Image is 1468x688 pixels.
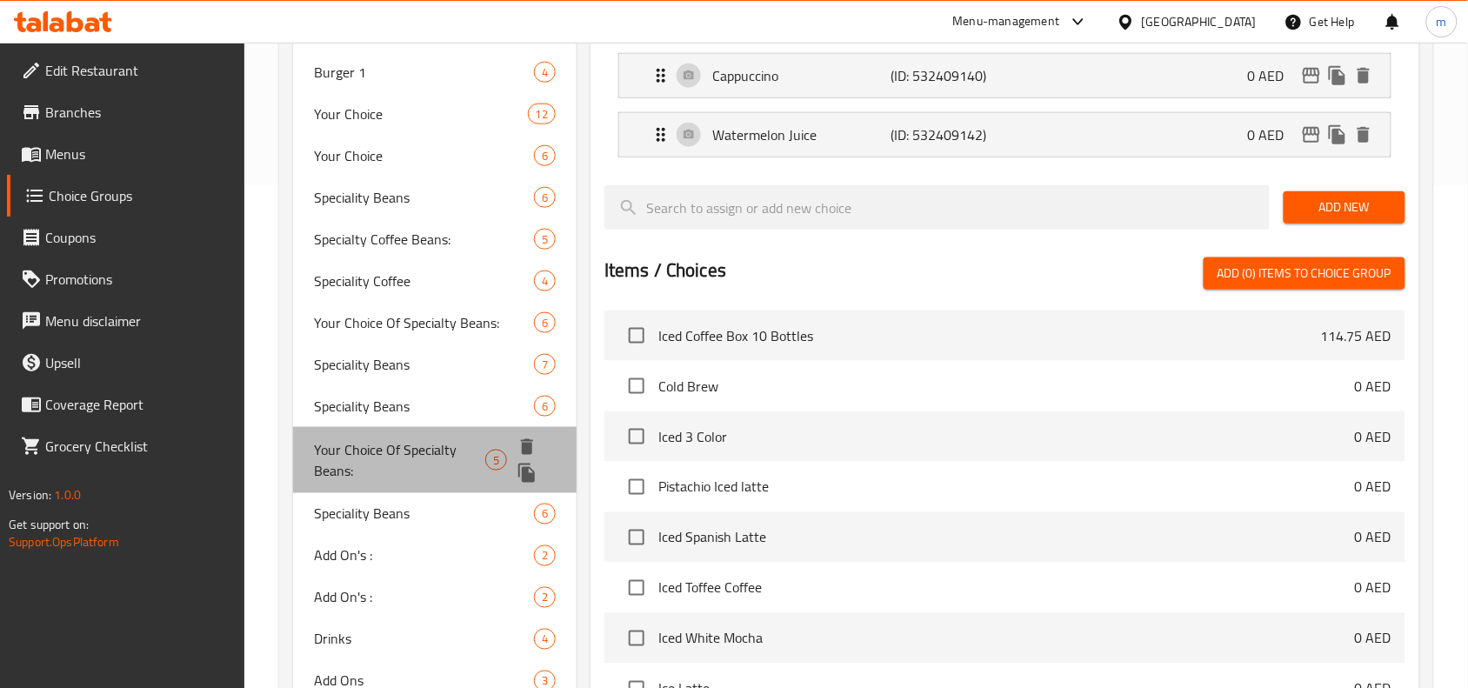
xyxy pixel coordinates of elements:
button: delete [514,434,540,460]
span: Grocery Checklist [45,436,231,457]
p: 0 AED [1355,578,1391,598]
div: Speciality Coffee4 [293,260,577,302]
p: (ID: 532409140) [891,65,1010,86]
a: Promotions [7,258,245,300]
div: Choices [534,312,556,333]
div: Add On's :2 [293,535,577,577]
div: Speciality Beans7 [293,344,577,385]
span: Select choice [618,570,655,606]
span: m [1437,12,1447,31]
span: Your Choice Of Specialty Beans: [314,439,485,481]
span: Add New [1298,197,1391,218]
p: 114.75 AED [1321,325,1391,346]
button: duplicate [1325,122,1351,148]
button: Add (0) items to choice group [1204,257,1405,290]
span: 7 [535,357,555,373]
span: 12 [529,106,555,123]
div: Add On's :2 [293,577,577,618]
span: Your Choice [314,145,534,166]
div: Your Choice Of Specialty Beans:5deleteduplicate [293,427,577,493]
span: Add (0) items to choice group [1218,263,1391,284]
p: Watermelon Juice [712,124,891,145]
div: Choices [534,629,556,650]
span: Edit Restaurant [45,60,231,81]
button: edit [1298,63,1325,89]
span: Speciality Coffee [314,271,534,291]
span: Speciality Beans [314,354,534,375]
span: Iced Spanish Latte [658,527,1355,548]
a: Choice Groups [7,175,245,217]
div: Menu-management [953,11,1060,32]
input: search [604,185,1270,230]
span: 4 [535,631,555,648]
div: Your Choice6 [293,135,577,177]
div: Choices [485,450,507,471]
div: Speciality Beans6 [293,177,577,218]
span: Add On's : [314,587,534,608]
div: Drinks4 [293,618,577,660]
span: 4 [535,273,555,290]
a: Branches [7,91,245,133]
button: delete [1351,122,1377,148]
span: Choice Groups [49,185,231,206]
span: 6 [535,506,555,523]
span: 6 [535,398,555,415]
span: Select choice [618,519,655,556]
span: Your Choice Of Specialty Beans: [314,312,534,333]
span: 2 [535,548,555,564]
div: Choices [534,504,556,524]
span: 6 [535,315,555,331]
p: 0 AED [1248,124,1298,145]
div: Your Choice Of Specialty Beans:6 [293,302,577,344]
span: 6 [535,190,555,206]
a: Menus [7,133,245,175]
p: 0 AED [1355,426,1391,447]
p: 0 AED [1355,628,1391,649]
a: Menu disclaimer [7,300,245,342]
span: Get support on: [9,513,89,536]
button: delete [1351,63,1377,89]
span: Speciality Beans [314,396,534,417]
div: Choices [534,145,556,166]
span: Add On's : [314,545,534,566]
div: Speciality Beans6 [293,493,577,535]
span: Select choice [618,469,655,505]
p: Cappuccino [712,65,891,86]
span: Select choice [618,317,655,354]
div: Speciality Beans6 [293,385,577,427]
button: Add New [1284,191,1405,224]
span: Coupons [45,227,231,248]
span: Speciality Beans [314,504,534,524]
a: Grocery Checklist [7,425,245,467]
span: 1.0.0 [54,484,81,506]
span: Coverage Report [45,394,231,415]
div: Choices [534,396,556,417]
span: 5 [486,452,506,469]
button: duplicate [514,460,540,486]
span: Cold Brew [658,376,1355,397]
a: Coverage Report [7,384,245,425]
h2: Items / Choices [604,257,726,284]
button: edit [1298,122,1325,148]
div: Choices [534,187,556,208]
div: Your Choice12 [293,93,577,135]
div: Specialty Coffee Beans:5 [293,218,577,260]
span: Select choice [618,620,655,657]
p: 0 AED [1355,477,1391,498]
span: Pistachio Iced latte [658,477,1355,498]
span: Menu disclaimer [45,311,231,331]
div: Expand [619,113,1391,157]
span: 6 [535,148,555,164]
div: Choices [534,62,556,83]
li: Expand [604,46,1405,105]
span: Burger 1 [314,62,534,83]
span: Upsell [45,352,231,373]
p: 0 AED [1355,527,1391,548]
div: Expand [619,54,1391,97]
a: Edit Restaurant [7,50,245,91]
a: Coupons [7,217,245,258]
button: duplicate [1325,63,1351,89]
span: Select choice [618,418,655,455]
span: 4 [535,64,555,81]
p: 0 AED [1355,376,1391,397]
